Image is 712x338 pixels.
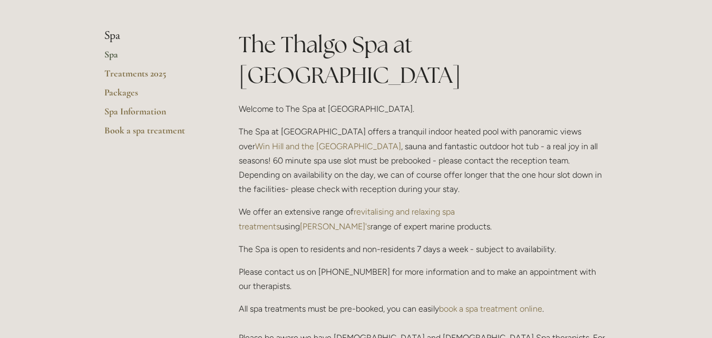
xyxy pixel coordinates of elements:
[104,105,205,124] a: Spa Information
[239,265,608,293] p: Please contact us on [PHONE_NUMBER] for more information and to make an appointment with our ther...
[239,242,608,256] p: The Spa is open to residents and non-residents 7 days a week - subject to availability.
[104,67,205,86] a: Treatments 2025
[239,205,608,233] p: We offer an extensive range of using range of expert marine products.
[104,124,205,143] a: Book a spa treatment
[239,29,608,91] h1: The Thalgo Spa at [GEOGRAPHIC_DATA]
[439,304,542,314] a: book a spa treatment online
[239,207,457,231] a: revitalising and relaxing spa treatments
[239,102,608,116] p: Welcome to The Spa at [GEOGRAPHIC_DATA].
[300,221,370,231] a: [PERSON_NAME]'s
[255,141,401,151] a: Win Hill and the [GEOGRAPHIC_DATA]
[239,124,608,196] p: The Spa at [GEOGRAPHIC_DATA] offers a tranquil indoor heated pool with panoramic views over , sau...
[104,49,205,67] a: Spa
[104,29,205,43] li: Spa
[104,86,205,105] a: Packages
